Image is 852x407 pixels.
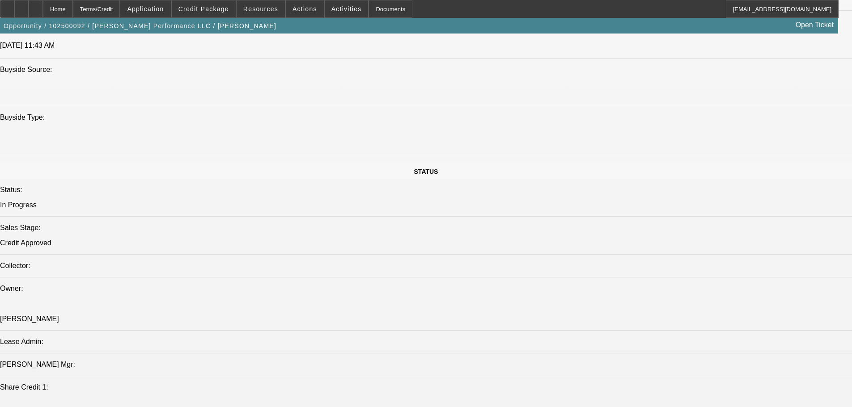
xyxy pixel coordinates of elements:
[325,0,369,17] button: Activities
[120,0,170,17] button: Application
[127,5,164,13] span: Application
[331,5,362,13] span: Activities
[178,5,229,13] span: Credit Package
[286,0,324,17] button: Actions
[4,22,276,29] span: Opportunity / 102500092 / [PERSON_NAME] Performance LLC / [PERSON_NAME]
[414,168,438,175] span: STATUS
[292,5,317,13] span: Actions
[172,0,236,17] button: Credit Package
[237,0,285,17] button: Resources
[243,5,278,13] span: Resources
[792,17,837,33] a: Open Ticket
